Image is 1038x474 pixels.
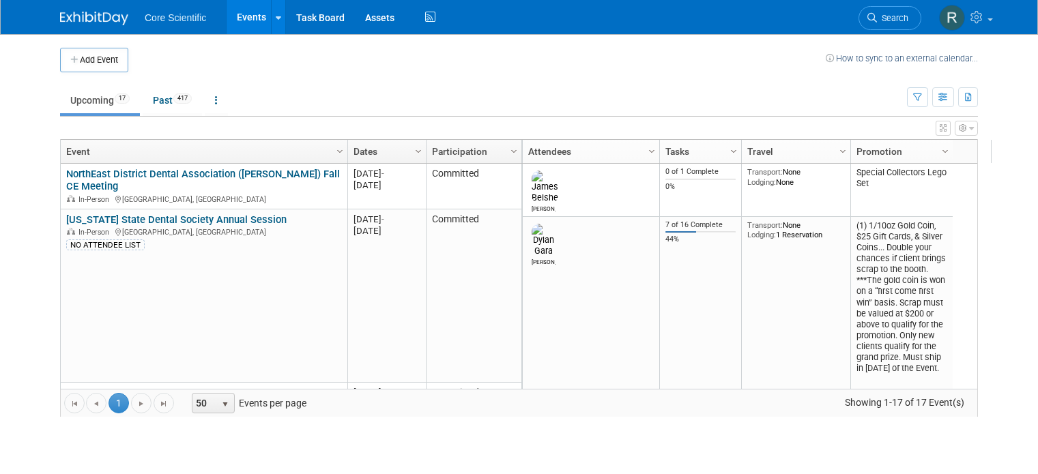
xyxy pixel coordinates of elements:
[508,146,519,157] span: Column Settings
[665,167,736,177] div: 0 of 1 Complete
[60,87,140,113] a: Upcoming17
[727,140,742,160] a: Column Settings
[432,140,513,163] a: Participation
[173,93,192,104] span: 417
[66,239,145,250] div: NO ATTENDEE LIST
[64,393,85,413] a: Go to the first page
[728,146,739,157] span: Column Settings
[220,399,231,410] span: select
[665,235,736,244] div: 44%
[747,140,841,163] a: Travel
[354,387,420,398] div: [DATE]
[354,179,420,191] div: [DATE]
[507,140,522,160] a: Column Settings
[646,146,657,157] span: Column Settings
[158,398,169,409] span: Go to the last page
[78,228,113,237] span: In-Person
[354,140,417,163] a: Dates
[940,146,951,157] span: Column Settings
[747,220,846,240] div: None 1 Reservation
[528,140,650,163] a: Attendees
[426,209,521,383] td: Committed
[66,168,340,193] a: NorthEast District Dental Association ([PERSON_NAME]) Fall CE Meeting
[665,182,736,192] div: 0%
[354,168,420,179] div: [DATE]
[877,13,908,23] span: Search
[66,193,341,205] div: [GEOGRAPHIC_DATA], [GEOGRAPHIC_DATA]
[67,228,75,235] img: In-Person Event
[354,225,420,237] div: [DATE]
[67,195,75,202] img: In-Person Event
[836,140,851,160] a: Column Settings
[69,398,80,409] span: Go to the first page
[833,393,977,412] span: Showing 1-17 of 17 Event(s)
[850,164,953,217] td: Special Collectors Lego Set
[856,140,944,163] a: Promotion
[381,387,384,398] span: -
[532,171,558,203] img: James Belshe
[859,6,921,30] a: Search
[532,224,556,256] img: Dylan Gara
[939,5,965,31] img: Rachel Wolff
[747,177,776,187] span: Lodging:
[354,213,420,225] div: [DATE]
[66,226,341,237] div: [GEOGRAPHIC_DATA], [GEOGRAPHIC_DATA]
[78,195,113,204] span: In-Person
[136,398,147,409] span: Go to the next page
[645,140,660,160] a: Column Settings
[938,140,953,160] a: Column Settings
[665,140,732,163] a: Tasks
[826,53,978,63] a: How to sync to an external calendar...
[60,12,128,25] img: ExhibitDay
[66,387,168,399] a: DentalForum Fall 2025
[413,146,424,157] span: Column Settings
[426,383,521,419] td: Committed
[154,393,174,413] a: Go to the last page
[426,164,521,209] td: Committed
[109,393,129,413] span: 1
[334,146,345,157] span: Column Settings
[91,398,102,409] span: Go to the previous page
[86,393,106,413] a: Go to the previous page
[412,140,427,160] a: Column Settings
[747,167,783,177] span: Transport:
[837,146,848,157] span: Column Settings
[66,140,338,163] a: Event
[66,213,287,226] a: [US_STATE] State Dental Society Annual Session
[747,220,783,230] span: Transport:
[333,140,348,160] a: Column Settings
[747,230,776,239] span: Lodging:
[381,214,384,224] span: -
[665,220,736,230] div: 7 of 16 Complete
[381,168,384,179] span: -
[145,12,206,23] span: Core Scientific
[192,394,216,413] span: 50
[532,256,556,265] div: Dylan Gara
[532,203,556,212] div: James Belshe
[60,48,128,72] button: Add Event
[850,217,953,390] td: (1) 1/10oz Gold Coin, $25 Gift Cards, & Silver Coins... Double your chances if client brings scra...
[175,393,320,413] span: Events per page
[115,93,130,104] span: 17
[747,167,846,187] div: None None
[143,87,202,113] a: Past417
[131,393,152,413] a: Go to the next page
